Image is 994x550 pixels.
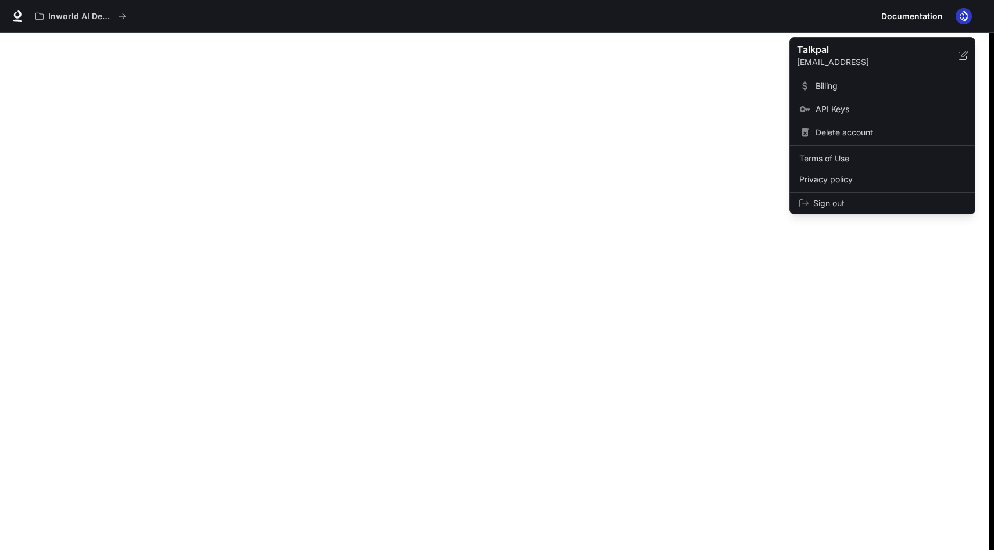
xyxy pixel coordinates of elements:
a: Terms of Use [792,148,972,169]
span: Terms of Use [799,153,966,164]
p: [EMAIL_ADDRESS] [797,56,959,68]
span: API Keys [816,103,966,115]
span: Sign out [813,197,966,209]
span: Billing [816,80,966,92]
a: API Keys [792,99,972,120]
a: Privacy policy [792,169,972,190]
div: Talkpal[EMAIL_ADDRESS] [790,38,975,73]
span: Privacy policy [799,174,966,185]
div: Delete account [792,122,972,143]
div: Sign out [790,193,975,214]
p: Talkpal [797,42,940,56]
span: Delete account [816,127,966,138]
a: Billing [792,76,972,96]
